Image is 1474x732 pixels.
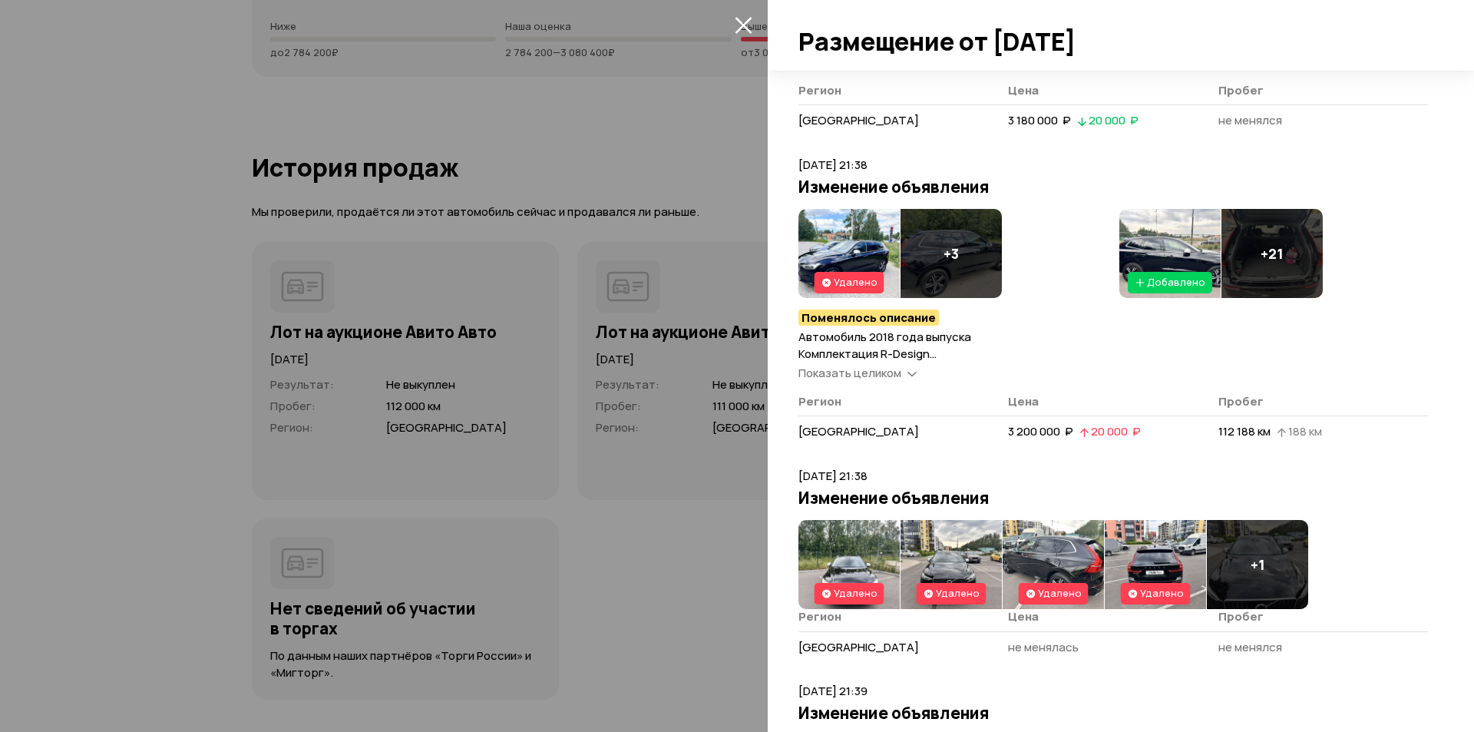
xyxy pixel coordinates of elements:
span: Удалено [936,586,980,600]
span: 20 000 ₽ [1089,112,1139,128]
h4: + 3 [944,245,959,262]
span: 3 200 000 ₽ [1008,423,1073,439]
img: 1.Ri_y-LaMHOpG2-IEQ-0OU86P6oRyON-hJziN9nBs3PJwYozxJTmK_H1p2fF0adn2cD3RokQ.xCkWOJg7toxywPZDSg6Jx81... [1119,209,1221,298]
span: Добавлено [1147,275,1205,289]
span: [GEOGRAPHIC_DATA] [798,423,919,439]
span: Пробег [1218,608,1264,624]
span: Показать целиком [798,365,901,381]
span: Автомобиль 2018 года выпуска Комплектация R-Design Родной окрас Семейный автомобиль ТО каждые 700... [798,329,1011,463]
a: Показать целиком [798,365,917,381]
span: Удалено [834,586,877,600]
h4: + 21 [1261,245,1284,262]
img: 1.ncloubaMxwzcmjni2ZrKtVTOMWK4e1AW7C4FFu8sUBLqLVVHv3lRFegtB0DrKwpA7CJQR94.ntc2TJy3wnPyceJVxXoHlcU... [1003,520,1104,609]
h3: Изменение объявления [798,177,1428,197]
span: Цена [1008,608,1039,624]
span: не менялся [1218,639,1282,655]
button: закрыть [731,12,755,37]
h3: Изменение объявления [798,51,1428,71]
span: Удалено [834,275,877,289]
span: Регион [798,608,841,624]
p: [DATE] 21:38 [798,157,1428,174]
span: 188 км [1288,423,1322,439]
img: 1.H2_4K7aMRapMCLtESQxaXMVcs8Qtute0K-2C4ni-1bZ6uIWyL7rU53q6hed_64O1LLDT4k4._pezrsqX-NAzAFzoEZOFRHX... [901,520,1002,609]
span: не менялся [1218,112,1282,128]
span: [GEOGRAPHIC_DATA] [798,639,919,655]
span: Цена [1008,82,1039,98]
span: не менялась [1008,639,1079,655]
img: 1.zcliQbaMlwzWYmni00Lnv142YWKx0wJH4tNbQbWDUBPg01ITtdcGF-KDWkPk1QcXtoYCENQ.uuqlbadZEyaTI8-DikuWA8u... [1105,520,1206,609]
span: Удалено [1038,586,1082,600]
mark: Поменялось описание [798,310,939,326]
span: Удалено [1140,586,1184,600]
h3: Изменение объявления [798,488,1428,508]
img: 1.0_Pw7baMiTZEznfYQdLBwIWcf1giK00oIy9NfnV_GCpyd0otfioYeXN_THsgK00ocnsbekY.iqEc6v_CLrd3FwfSD0-kc_o... [798,209,900,298]
span: Регион [798,82,841,98]
span: Пробег [1218,393,1264,409]
span: Регион [798,393,841,409]
h4: + 1 [1251,556,1265,573]
span: Пробег [1218,82,1264,98]
span: [GEOGRAPHIC_DATA] [798,112,919,128]
span: 20 000 ₽ [1091,423,1141,439]
h3: Изменение объявления [798,703,1428,723]
span: Цена [1008,393,1039,409]
img: 1.y2DvK7aMkaVbCG9LXiShFNNcZ8s8uAOyae4H72rtBLJtvF3vO79TvDjuUL5hv1K5aL1cs1k.va73fe9uaZckguCMlOiFmOY... [798,520,900,609]
p: [DATE] 21:38 [798,468,1428,485]
p: [DATE] 21:39 [798,683,1428,700]
span: 3 180 000 ₽ [1008,112,1071,128]
span: 112 188 км [1218,423,1271,439]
